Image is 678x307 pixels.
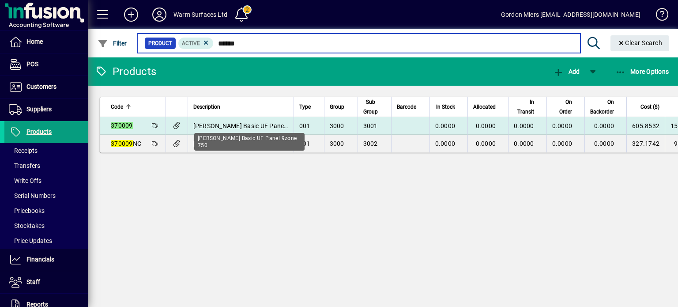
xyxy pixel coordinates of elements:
span: 0.0000 [435,122,456,129]
span: Products [26,128,52,135]
button: Clear [610,35,670,51]
button: Profile [145,7,173,23]
span: Home [26,38,43,45]
button: Add [117,7,145,23]
div: Gordon Miers [EMAIL_ADDRESS][DOMAIN_NAME] [501,8,640,22]
td: 327.1742 [626,135,665,152]
div: On Order [552,97,580,117]
a: Customers [4,76,88,98]
span: 0.0000 [476,122,496,129]
span: Description [193,102,220,112]
div: Code [111,102,160,112]
button: Add [551,64,582,80]
span: Type [299,102,311,112]
span: Product [148,39,172,48]
a: Serial Numbers [4,188,88,203]
span: Suppliers [26,106,52,113]
span: Clear Search [618,39,663,46]
td: 605.8532 [626,117,665,135]
div: In Transit [514,97,542,117]
span: [PERSON_NAME] Basic UF Panel 9zone No Cabinet [193,140,337,147]
span: 0.0000 [514,122,534,129]
div: Barcode [397,102,424,112]
em: 370009 [111,140,133,147]
span: [PERSON_NAME] Basic UF Panel 9zone 750 [193,122,317,129]
span: 0.0000 [552,122,573,129]
em: 370009 [111,122,133,129]
div: Allocated [473,102,504,112]
span: Filter [98,40,127,47]
a: Home [4,31,88,53]
span: Stocktakes [9,222,45,229]
div: [PERSON_NAME] Basic UF Panel 9zone 750 [194,133,305,151]
a: Price Updates [4,233,88,248]
div: In Stock [435,102,463,112]
div: Group [330,102,352,112]
a: Financials [4,249,88,271]
a: Knowledge Base [649,2,667,30]
a: POS [4,53,88,76]
span: Add [553,68,580,75]
span: Sub Group [363,97,378,117]
div: Products [95,64,156,79]
span: Barcode [397,102,416,112]
span: Active [182,40,200,46]
span: Price Updates [9,237,52,244]
span: 001 [299,122,310,129]
a: Suppliers [4,99,88,121]
div: Type [299,102,319,112]
mat-chip: Activation Status: Active [178,38,214,49]
a: Receipts [4,143,88,158]
a: Stocktakes [4,218,88,233]
a: Pricebooks [4,203,88,218]
button: Filter [95,35,129,51]
span: Pricebooks [9,207,45,214]
a: Write Offs [4,173,88,188]
span: 3001 [363,122,378,129]
span: 0.0000 [476,140,496,147]
span: NC [111,140,141,147]
span: Allocated [473,102,496,112]
span: 0.0000 [594,122,614,129]
div: Sub Group [363,97,386,117]
span: Cost ($) [640,102,659,112]
span: More Options [615,68,669,75]
span: Write Offs [9,177,41,184]
div: On Backorder [590,97,622,117]
span: Receipts [9,147,38,154]
div: Warm Surfaces Ltd [173,8,227,22]
span: 3000 [330,122,344,129]
span: On Order [552,97,573,117]
span: Transfers [9,162,40,169]
span: Serial Numbers [9,192,56,199]
span: In Stock [436,102,455,112]
span: Staff [26,278,40,285]
span: 3000 [330,140,344,147]
span: Code [111,102,123,112]
a: Staff [4,271,88,293]
div: Description [193,102,288,112]
span: Financials [26,256,54,263]
button: More Options [613,64,671,80]
span: On Backorder [590,97,614,117]
span: Customers [26,83,56,90]
span: 0.0000 [435,140,456,147]
span: Group [330,102,344,112]
span: POS [26,61,38,68]
span: 0.0000 [594,140,614,147]
a: Transfers [4,158,88,173]
span: 3002 [363,140,378,147]
span: 0.0000 [552,140,573,147]
span: 0.0000 [514,140,534,147]
span: In Transit [514,97,534,117]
